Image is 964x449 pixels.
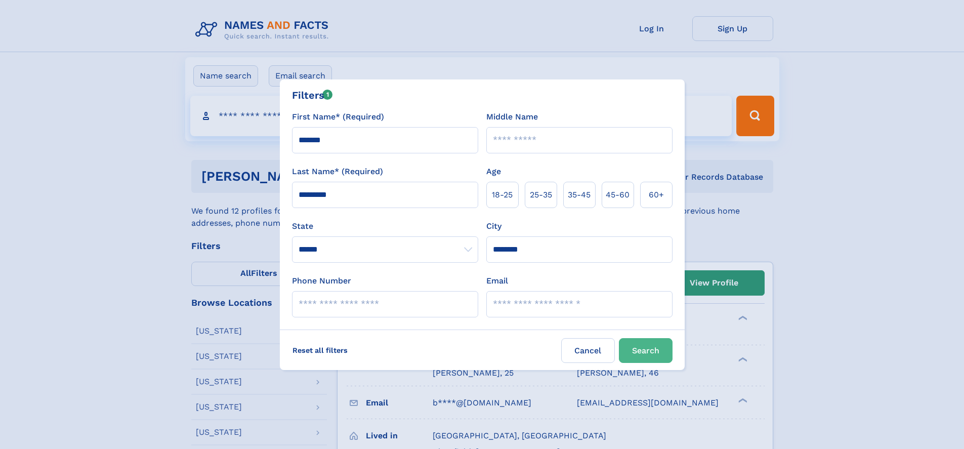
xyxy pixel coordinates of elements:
[492,189,513,201] span: 18‑25
[292,88,333,103] div: Filters
[568,189,591,201] span: 35‑45
[486,166,501,178] label: Age
[606,189,630,201] span: 45‑60
[292,111,384,123] label: First Name* (Required)
[561,338,615,363] label: Cancel
[292,220,478,232] label: State
[619,338,673,363] button: Search
[649,189,664,201] span: 60+
[292,166,383,178] label: Last Name* (Required)
[292,275,351,287] label: Phone Number
[286,338,354,362] label: Reset all filters
[486,220,501,232] label: City
[530,189,552,201] span: 25‑35
[486,111,538,123] label: Middle Name
[486,275,508,287] label: Email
